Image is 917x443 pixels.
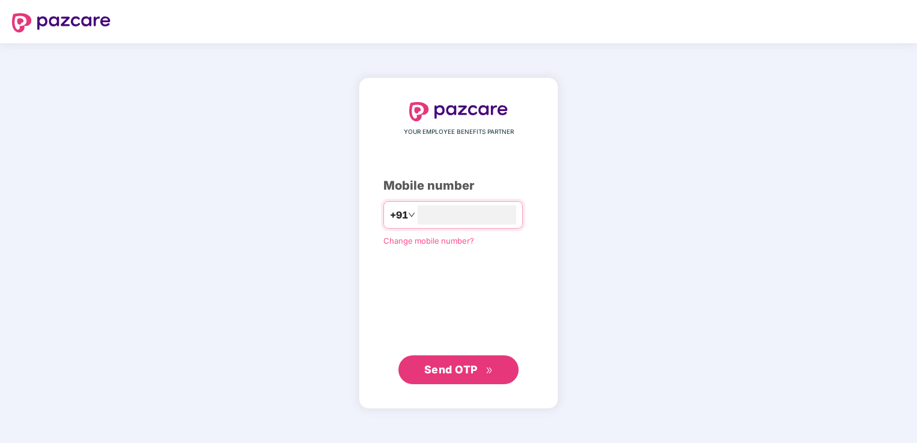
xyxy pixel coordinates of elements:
[486,367,493,375] span: double-right
[404,127,514,137] span: YOUR EMPLOYEE BENEFITS PARTNER
[409,102,508,121] img: logo
[383,176,534,195] div: Mobile number
[424,363,478,376] span: Send OTP
[408,211,415,218] span: down
[12,13,111,32] img: logo
[383,236,474,246] a: Change mobile number?
[390,208,408,223] span: +91
[398,355,519,384] button: Send OTPdouble-right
